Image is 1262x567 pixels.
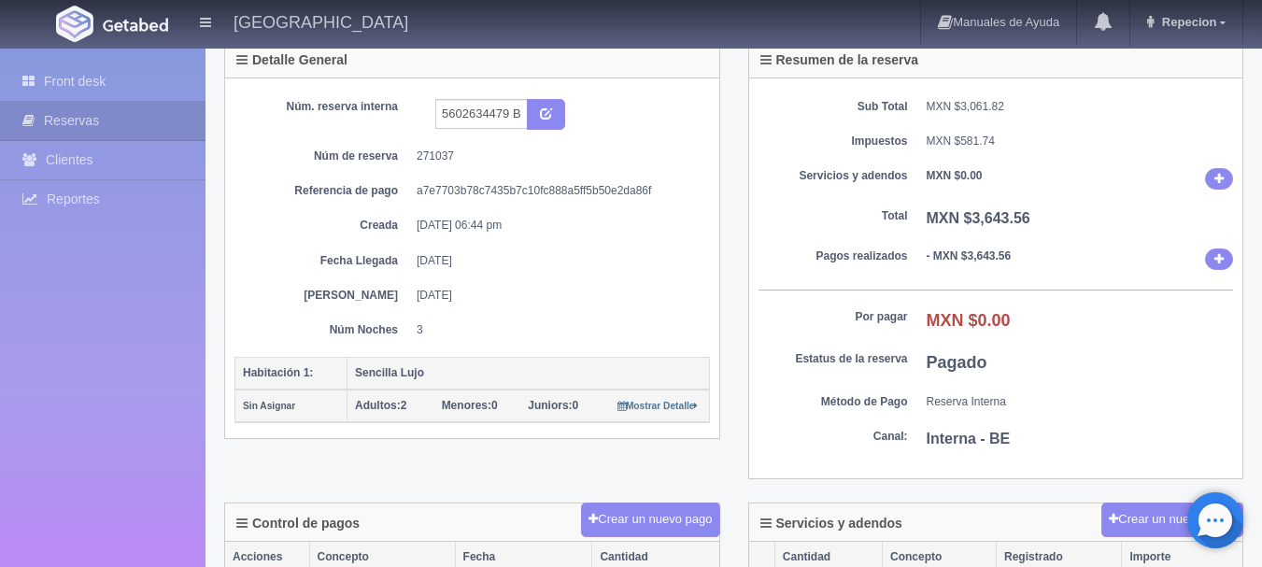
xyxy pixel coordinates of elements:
[759,394,908,410] dt: Método de Pago
[760,517,902,531] h4: Servicios y adendos
[417,253,696,269] dd: [DATE]
[581,503,719,537] button: Crear un nuevo pago
[355,399,401,412] strong: Adultos:
[248,253,398,269] dt: Fecha Llegada
[927,353,987,372] b: Pagado
[927,311,1011,330] b: MXN $0.00
[236,53,347,67] h4: Detalle General
[248,288,398,304] dt: [PERSON_NAME]
[759,351,908,367] dt: Estatus de la reserva
[759,134,908,149] dt: Impuestos
[234,9,408,33] h4: [GEOGRAPHIC_DATA]
[1101,503,1243,537] button: Crear un nuevo cargo
[528,399,572,412] strong: Juniors:
[617,401,699,411] small: Mostrar Detalle
[528,399,578,412] span: 0
[760,53,919,67] h4: Resumen de la reserva
[927,134,1234,149] dd: MXN $581.74
[417,322,696,338] dd: 3
[759,168,908,184] dt: Servicios y adendos
[248,149,398,164] dt: Núm de reserva
[927,249,1012,262] b: - MXN $3,643.56
[243,401,295,411] small: Sin Asignar
[347,357,710,390] th: Sencilla Lujo
[248,322,398,338] dt: Núm Noches
[927,394,1234,410] dd: Reserva Interna
[56,6,93,42] img: Getabed
[417,149,696,164] dd: 271037
[103,18,168,32] img: Getabed
[243,366,313,379] b: Habitación 1:
[417,183,696,199] dd: a7e7703b78c7435b7c10fc888a5ff5b50e2da86f
[927,210,1030,226] b: MXN $3,643.56
[417,288,696,304] dd: [DATE]
[927,431,1011,447] b: Interna - BE
[759,248,908,264] dt: Pagos realizados
[442,399,498,412] span: 0
[617,399,699,412] a: Mostrar Detalle
[927,99,1234,115] dd: MXN $3,061.82
[1157,15,1217,29] span: Repecion
[927,169,983,182] b: MXN $0.00
[417,218,696,234] dd: [DATE] 06:44 pm
[248,183,398,199] dt: Referencia de pago
[759,309,908,325] dt: Por pagar
[248,99,398,115] dt: Núm. reserva interna
[759,208,908,224] dt: Total
[236,517,360,531] h4: Control de pagos
[248,218,398,234] dt: Creada
[759,99,908,115] dt: Sub Total
[759,429,908,445] dt: Canal:
[355,399,406,412] span: 2
[442,399,491,412] strong: Menores:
